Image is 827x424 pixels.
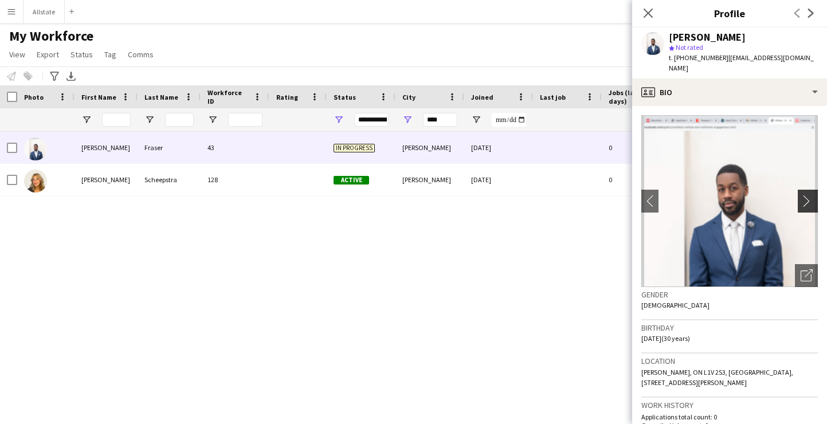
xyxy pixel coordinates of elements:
[66,47,97,62] a: Status
[641,115,818,287] img: Crew avatar or photo
[9,49,25,60] span: View
[641,400,818,410] h3: Work history
[641,334,690,343] span: [DATE] (30 years)
[75,164,138,195] div: [PERSON_NAME]
[641,301,710,309] span: [DEMOGRAPHIC_DATA]
[676,43,703,52] span: Not rated
[632,78,827,106] div: Bio
[144,115,155,125] button: Open Filter Menu
[609,88,656,105] span: Jobs (last 90 days)
[423,113,457,127] input: City Filter Input
[471,115,481,125] button: Open Filter Menu
[5,47,30,62] a: View
[632,6,827,21] h3: Profile
[138,164,201,195] div: Scheepstra
[24,93,44,101] span: Photo
[37,49,59,60] span: Export
[207,115,218,125] button: Open Filter Menu
[100,47,121,62] a: Tag
[540,93,566,101] span: Last job
[81,93,116,101] span: First Name
[641,323,818,333] h3: Birthday
[471,93,493,101] span: Joined
[138,132,201,163] div: Fraser
[334,93,356,101] span: Status
[395,132,464,163] div: [PERSON_NAME]
[641,356,818,366] h3: Location
[32,47,64,62] a: Export
[9,28,93,45] span: My Workforce
[102,113,131,127] input: First Name Filter Input
[334,176,369,184] span: Active
[402,93,416,101] span: City
[492,113,526,127] input: Joined Filter Input
[334,115,344,125] button: Open Filter Menu
[669,53,814,72] span: | [EMAIL_ADDRESS][DOMAIN_NAME]
[123,47,158,62] a: Comms
[402,115,413,125] button: Open Filter Menu
[81,115,92,125] button: Open Filter Menu
[464,132,533,163] div: [DATE]
[641,413,818,421] p: Applications total count: 0
[201,164,269,195] div: 128
[276,93,298,101] span: Rating
[207,88,249,105] span: Workforce ID
[464,164,533,195] div: [DATE]
[334,144,375,152] span: In progress
[104,49,116,60] span: Tag
[70,49,93,60] span: Status
[128,49,154,60] span: Comms
[669,53,728,62] span: t. [PHONE_NUMBER]
[669,32,746,42] div: [PERSON_NAME]
[24,138,47,160] img: Matthew Fraser
[228,113,262,127] input: Workforce ID Filter Input
[64,69,78,83] app-action-btn: Export XLSX
[201,132,269,163] div: 43
[165,113,194,127] input: Last Name Filter Input
[75,132,138,163] div: [PERSON_NAME]
[602,132,676,163] div: 0
[641,289,818,300] h3: Gender
[395,164,464,195] div: [PERSON_NAME]
[602,164,676,195] div: 0
[795,264,818,287] div: Open photos pop-in
[144,93,178,101] span: Last Name
[48,69,61,83] app-action-btn: Advanced filters
[23,1,65,23] button: Allstate
[24,170,47,193] img: Zoe Scheepstra
[641,368,793,387] span: [PERSON_NAME], ON L1V 2S3, [GEOGRAPHIC_DATA], [STREET_ADDRESS][PERSON_NAME]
